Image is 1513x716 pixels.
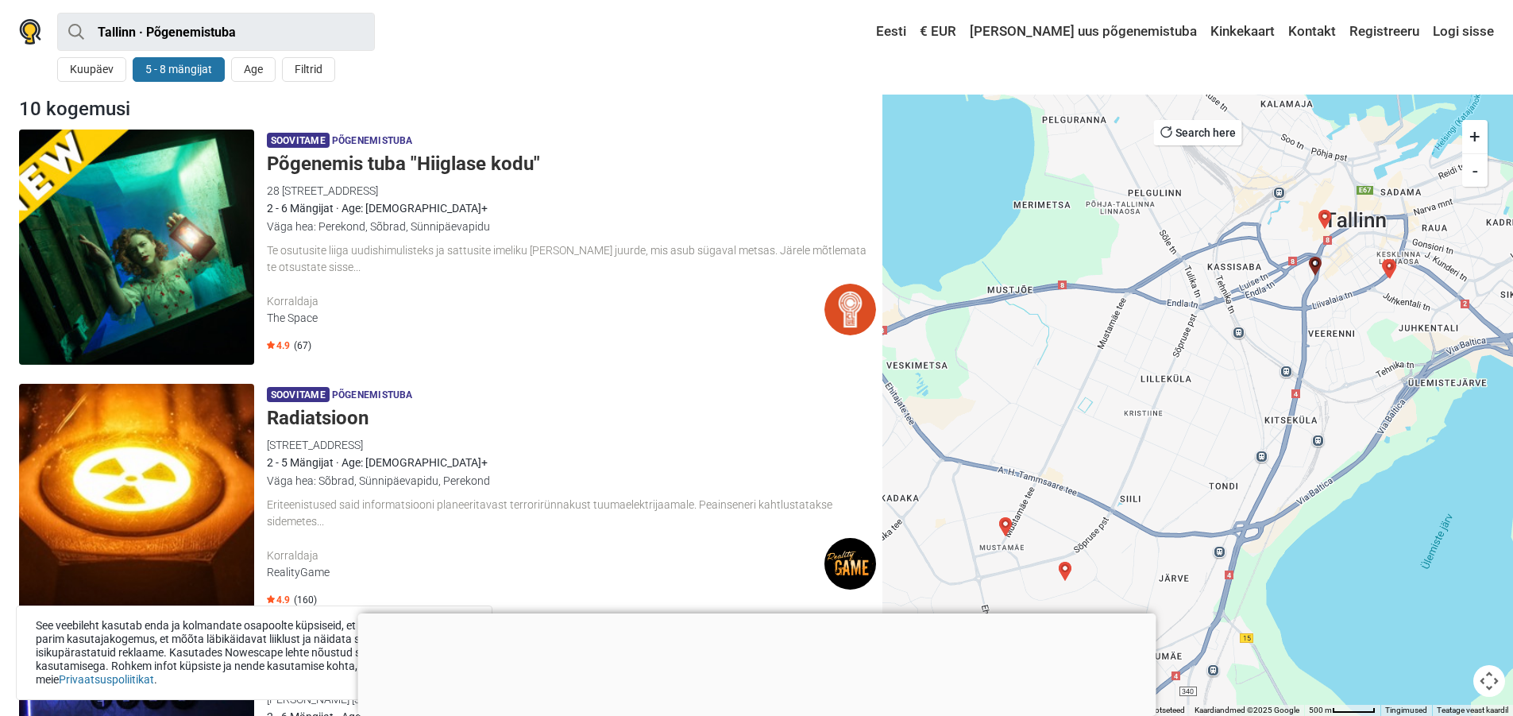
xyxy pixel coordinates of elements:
div: Eriteenistused said informatsiooni planeeritavast terrorirünnakust tuumaelektrijaamale. Peainsene... [267,497,876,530]
div: Väga hea: Perekond, Sõbrad, Sünnipäevapidu [267,218,876,235]
div: Te osutusite liiga uudishimulisteks ja sattusite imeliku [PERSON_NAME] juurde, mis asub sügaval m... [267,242,876,276]
div: Korraldaja [267,548,824,564]
a: Kontakt [1284,17,1340,46]
button: 5 - 8 mängijat [133,57,225,82]
button: Kuupäev [57,57,126,82]
a: Tingimused [1385,706,1427,714]
a: Teatage veast kaardil [1437,706,1508,714]
img: Nowescape logo [19,19,41,45]
span: 4.9 [267,339,290,352]
div: Red Alert [1315,210,1334,229]
span: Soovitame [267,387,330,402]
span: Soovitame [267,133,330,148]
div: Põgenemis tuba "Hiiglase kodu" [1306,257,1325,276]
div: Shambala [1379,259,1398,278]
iframe: Advertisement [357,613,1156,712]
img: Radiatsioon [19,384,254,619]
button: Kaardi mõõtkava: 500 m 51 piksli kohta [1304,705,1380,716]
button: - [1462,153,1488,187]
img: Star [267,341,275,349]
div: Võlurite kool [1056,562,1075,581]
span: (67) [294,339,311,352]
a: Privaatsuspoliitikat [59,673,154,686]
div: Üliinimene [1380,259,1399,278]
div: 28 [STREET_ADDRESS] [267,182,876,199]
button: Kaardikaamera juhtnupud [1473,665,1505,697]
img: RealityGame [824,538,876,590]
h5: Põgenemis tuba "Hiiglase kodu" [267,153,876,176]
span: Kaardiandmed ©2025 Google [1195,706,1299,714]
h5: Radiatsioon [267,407,876,430]
span: 4.9 [267,594,290,606]
span: 500 m [1309,706,1332,714]
input: proovi “Tallinn” [57,13,375,51]
span: Põgenemistuba [332,133,413,150]
div: The Space [267,310,824,327]
span: (160) [294,594,317,606]
div: Hääl pimedusest [1380,260,1399,279]
button: + [1462,120,1488,153]
div: 2 - 6 Mängijat · Age: [DEMOGRAPHIC_DATA]+ [267,199,876,217]
span: Põgenemistuba [332,387,413,404]
a: Registreeru [1345,17,1423,46]
a: Logi sisse [1429,17,1494,46]
div: See veebileht kasutab enda ja kolmandate osapoolte küpsiseid, et tuua sinuni parim kasutajakogemu... [16,606,492,700]
a: Eesti [861,17,910,46]
div: [STREET_ADDRESS] [267,436,876,454]
img: Eesti [865,26,876,37]
a: € EUR [916,17,960,46]
button: Age [231,57,276,82]
img: The Space [824,284,876,335]
button: Filtrid [282,57,335,82]
div: 2 - 5 Mängijat · Age: [DEMOGRAPHIC_DATA]+ [267,454,876,471]
img: Põgenemis tuba "Hiiglase kodu" [19,130,254,365]
button: Search here [1154,120,1242,145]
div: Korraldaja [267,293,824,310]
div: RealityGame [267,564,824,581]
img: Star [267,595,275,603]
div: Põgenemine Vanglast [996,517,1015,536]
div: 10 kogemusi [13,95,882,123]
div: Väga hea: Sõbrad, Sünnipäevapidu, Perekond [267,472,876,490]
a: Kinkekaart [1206,17,1279,46]
a: [PERSON_NAME] uus põgenemistuba [966,17,1201,46]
